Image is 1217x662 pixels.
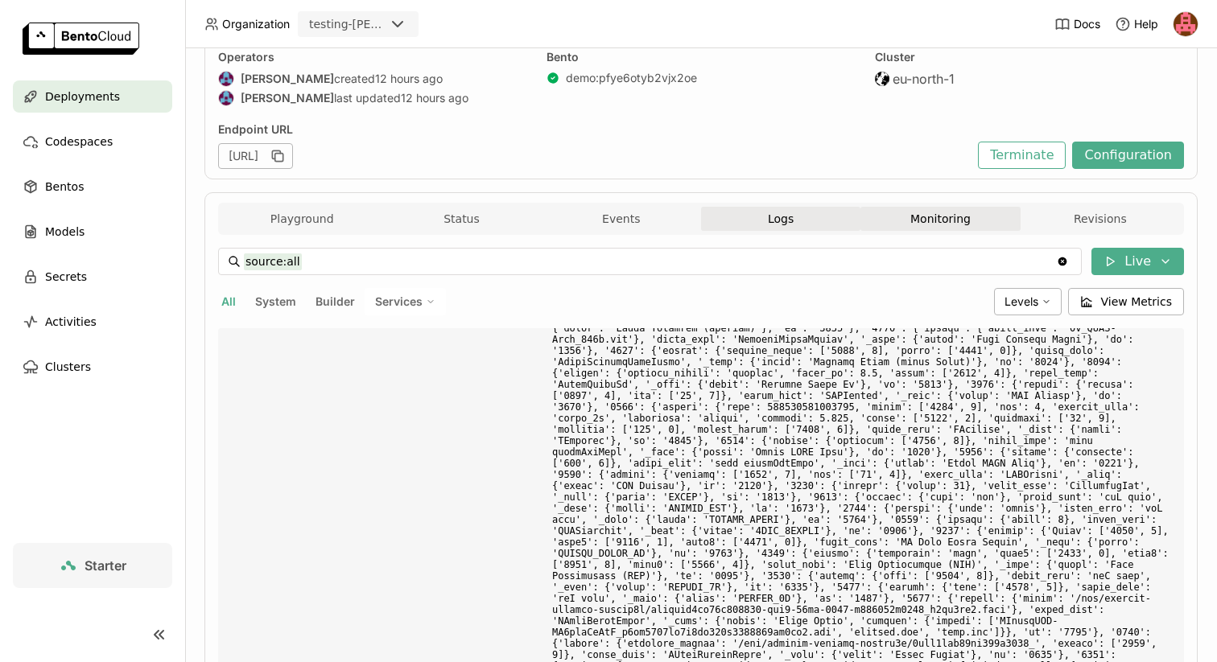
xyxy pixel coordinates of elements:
a: demo:pfye6otyb2vjx2oe [566,71,697,85]
a: Secrets [13,261,172,293]
span: 12 hours ago [375,72,443,86]
img: Jiang [219,72,233,86]
div: Operators [218,50,527,64]
span: Bentos [45,177,84,196]
span: Help [1134,17,1158,31]
a: Models [13,216,172,248]
input: Selected testing-fleek. [386,17,388,33]
span: Docs [1074,17,1100,31]
div: [URL] [218,143,293,169]
span: View Metrics [1101,294,1173,310]
span: Clusters [45,357,91,376]
button: Playground [222,207,382,231]
button: All [218,291,239,312]
a: Activities [13,306,172,338]
button: Builder [312,291,358,312]
div: Levels [994,288,1062,315]
span: Levels [1005,294,1038,309]
span: Activities [45,312,97,331]
img: Jiang [219,91,233,105]
a: Starter [13,543,172,588]
a: Clusters [13,351,172,383]
span: Services [375,294,423,309]
a: Docs [1054,16,1100,32]
button: Revisions [1021,207,1180,231]
img: logo [23,23,139,55]
span: 12 hours ago [401,91,468,105]
span: Starter [85,557,126,574]
div: Endpoint URL [218,122,970,137]
button: Logs [701,207,860,231]
div: Help [1115,16,1158,32]
button: Events [542,207,701,231]
span: Deployments [45,87,120,106]
div: testing-[PERSON_NAME] [309,16,385,32]
button: Monitoring [860,207,1020,231]
div: Services [365,288,446,315]
button: Configuration [1072,142,1184,169]
span: Models [45,222,85,241]
button: System [252,291,299,312]
strong: [PERSON_NAME] [241,91,334,105]
div: Bento [547,50,856,64]
button: Live [1091,248,1184,275]
div: created [218,71,527,87]
a: Bentos [13,171,172,203]
a: Deployments [13,80,172,113]
img: Muhammad Arslan [1174,12,1198,36]
a: Codespaces [13,125,172,158]
span: Organization [222,17,290,31]
div: Cluster [875,50,1184,64]
button: Status [382,207,541,231]
strong: [PERSON_NAME] [241,72,334,86]
span: Secrets [45,267,87,286]
span: Codespaces [45,132,113,151]
button: View Metrics [1068,288,1185,315]
svg: Clear value [1056,255,1069,268]
div: last updated [218,90,527,106]
button: Terminate [978,142,1066,169]
input: Search [244,249,1056,274]
span: eu-north-1 [893,71,955,87]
